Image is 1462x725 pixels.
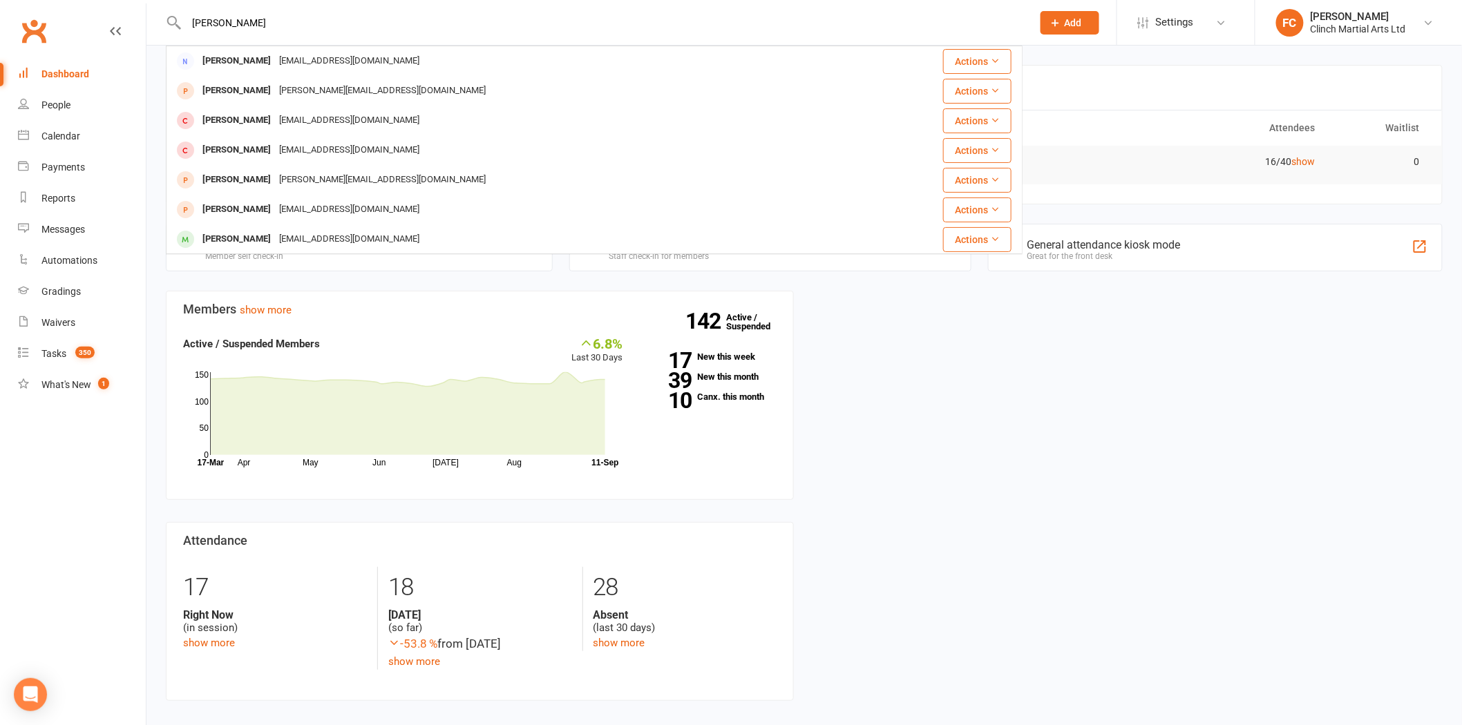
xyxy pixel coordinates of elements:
[644,352,777,361] a: 17New this week
[18,214,146,245] a: Messages
[1291,156,1315,167] a: show
[388,635,571,653] div: from [DATE]
[275,110,424,130] div: [EMAIL_ADDRESS][DOMAIN_NAME]
[41,68,89,79] div: Dashboard
[388,637,437,650] span: -53.8 %
[1041,11,1099,35] button: Add
[183,534,777,548] h3: Attendance
[275,170,490,190] div: [PERSON_NAME][EMAIL_ADDRESS][DOMAIN_NAME]
[183,608,367,621] strong: Right Now
[1276,9,1304,37] div: FC
[644,392,777,401] a: 10Canx. this month
[198,170,275,190] div: [PERSON_NAME]
[198,229,275,249] div: [PERSON_NAME]
[18,59,146,90] a: Dashboard
[183,637,235,649] a: show more
[275,140,424,160] div: [EMAIL_ADDRESS][DOMAIN_NAME]
[41,130,80,142] div: Calendar
[388,608,571,635] div: (so far)
[17,14,51,48] a: Clubworx
[275,200,424,220] div: [EMAIL_ADDRESS][DOMAIN_NAME]
[594,567,777,608] div: 28
[726,302,787,341] a: 142Active / Suspended
[388,608,571,621] strong: [DATE]
[41,255,97,266] div: Automations
[943,197,1012,222] button: Actions
[1327,146,1432,178] td: 0
[1118,146,1327,178] td: 16/40
[183,302,777,316] h3: Members
[41,317,75,328] div: Waivers
[18,152,146,183] a: Payments
[198,140,275,160] div: [PERSON_NAME]
[943,138,1012,163] button: Actions
[943,108,1012,133] button: Actions
[1311,10,1406,23] div: [PERSON_NAME]
[41,348,66,359] div: Tasks
[198,200,275,220] div: [PERSON_NAME]
[685,311,726,331] strong: 142
[18,245,146,276] a: Automations
[275,229,424,249] div: [EMAIL_ADDRESS][DOMAIN_NAME]
[943,168,1012,193] button: Actions
[943,227,1012,252] button: Actions
[1311,23,1406,35] div: Clinch Martial Arts Ltd
[1065,17,1082,28] span: Add
[644,390,692,411] strong: 10
[594,637,645,649] a: show more
[41,99,70,110] div: People
[198,110,275,130] div: [PERSON_NAME]
[75,347,95,358] span: 350
[644,350,692,371] strong: 17
[41,286,81,297] div: Gradings
[943,79,1012,104] button: Actions
[1156,7,1194,38] span: Settings
[1027,238,1181,251] div: General attendance kiosk mode
[183,608,367,635] div: (in session)
[1327,110,1432,146] th: Waitlist
[198,51,275,71] div: [PERSON_NAME]
[388,655,440,668] a: show more
[18,338,146,369] a: Tasks 350
[41,193,75,204] div: Reports
[183,567,367,608] div: 17
[41,224,85,235] div: Messages
[1118,110,1327,146] th: Attendees
[594,608,777,635] div: (last 30 days)
[644,372,777,381] a: 39New this month
[943,49,1012,74] button: Actions
[18,183,146,214] a: Reports
[18,276,146,307] a: Gradings
[240,304,292,316] a: show more
[275,51,424,71] div: [EMAIL_ADDRESS][DOMAIN_NAME]
[18,121,146,152] a: Calendar
[18,307,146,338] a: Waivers
[183,338,320,350] strong: Active / Suspended Members
[1027,251,1181,261] div: Great for the front desk
[182,13,1023,32] input: Search...
[205,251,291,261] div: Member self check-in
[18,369,146,400] a: What's New1
[644,370,692,391] strong: 39
[98,378,109,389] span: 1
[275,81,490,101] div: [PERSON_NAME][EMAIL_ADDRESS][DOMAIN_NAME]
[609,251,709,261] div: Staff check-in for members
[41,379,91,390] div: What's New
[14,678,47,711] div: Open Intercom Messenger
[594,608,777,621] strong: Absent
[198,81,275,101] div: [PERSON_NAME]
[572,336,623,365] div: Last 30 Days
[18,90,146,121] a: People
[572,336,623,351] div: 6.8%
[41,162,85,173] div: Payments
[388,567,571,608] div: 18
